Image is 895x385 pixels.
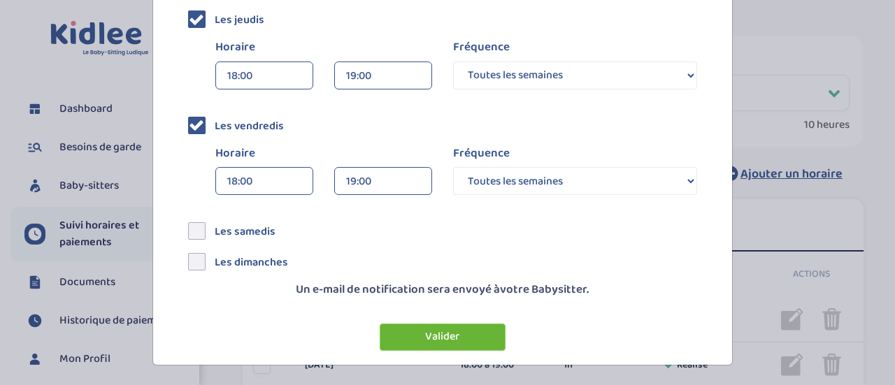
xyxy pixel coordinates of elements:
label: Horaire [215,145,432,163]
p: Un e-mail de notification sera envoyé à [188,281,697,299]
button: Valider [380,324,506,351]
div: 19:00 [346,168,420,196]
span: Les samedis [215,223,275,240]
span: Les vendredis [215,117,284,135]
div: 19:00 [346,62,420,90]
span: votre Babysitter. [500,280,589,299]
label: Fréquence [453,38,510,57]
span: Les jeudis [215,11,264,29]
label: Fréquence [453,145,510,163]
label: Horaire [215,38,432,57]
div: 18:00 [227,62,301,90]
div: 18:00 [227,168,301,196]
span: Les dimanches [215,254,288,271]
